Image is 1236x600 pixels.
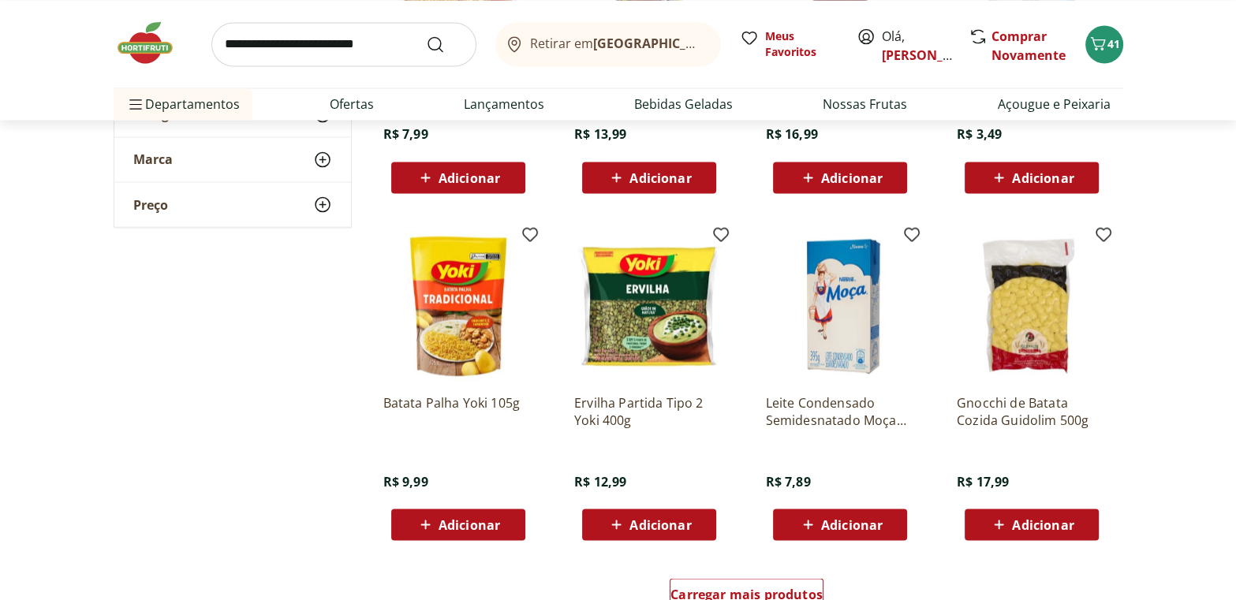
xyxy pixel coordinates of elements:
[426,35,464,54] button: Submit Search
[383,231,533,381] img: Batata Palha Yoki 105g
[133,152,173,168] span: Marca
[957,393,1107,428] a: Gnocchi de Batata Cozida Guidolim 500g
[574,231,724,381] img: Ervilha Partida Tipo 2 Yoki 400g
[582,509,716,540] button: Adicionar
[464,95,544,114] a: Lançamentos
[383,125,428,143] span: R$ 7,99
[391,509,525,540] button: Adicionar
[765,125,817,143] span: R$ 16,99
[629,518,691,531] span: Adicionar
[114,19,192,66] img: Hortifruti
[126,85,145,123] button: Menu
[1012,171,1074,184] span: Adicionar
[765,393,915,428] a: Leite Condensado Semidesnatado Moça Caixa Nestlé 395g
[574,472,626,490] span: R$ 12,99
[495,22,721,66] button: Retirar em[GEOGRAPHIC_DATA]/[GEOGRAPHIC_DATA]
[114,183,351,227] button: Preço
[821,518,883,531] span: Adicionar
[211,22,476,66] input: search
[439,171,500,184] span: Adicionar
[991,28,1066,64] a: Comprar Novamente
[114,138,351,182] button: Marca
[574,125,626,143] span: R$ 13,99
[957,472,1009,490] span: R$ 17,99
[740,28,838,60] a: Meus Favoritos
[383,393,533,428] a: Batata Palha Yoki 105g
[882,27,952,65] span: Olá,
[773,509,907,540] button: Adicionar
[391,162,525,193] button: Adicionar
[965,162,1099,193] button: Adicionar
[957,125,1002,143] span: R$ 3,49
[997,95,1110,114] a: Açougue e Peixaria
[821,171,883,184] span: Adicionar
[1085,25,1123,63] button: Carrinho
[670,587,823,600] span: Carregar mais produtos
[126,85,240,123] span: Departamentos
[765,231,915,381] img: Leite Condensado Semidesnatado Moça Caixa Nestlé 395g
[439,518,500,531] span: Adicionar
[634,95,733,114] a: Bebidas Geladas
[1107,36,1120,51] span: 41
[1012,518,1074,531] span: Adicionar
[582,162,716,193] button: Adicionar
[882,47,984,64] a: [PERSON_NAME]
[574,393,724,428] a: Ervilha Partida Tipo 2 Yoki 400g
[133,197,168,213] span: Preço
[530,36,704,50] span: Retirar em
[383,472,428,490] span: R$ 9,99
[965,509,1099,540] button: Adicionar
[629,171,691,184] span: Adicionar
[593,35,859,52] b: [GEOGRAPHIC_DATA]/[GEOGRAPHIC_DATA]
[957,231,1107,381] img: Gnocchi de Batata Cozida Guidolim 500g
[765,472,810,490] span: R$ 7,89
[765,28,838,60] span: Meus Favoritos
[823,95,907,114] a: Nossas Frutas
[773,162,907,193] button: Adicionar
[330,95,374,114] a: Ofertas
